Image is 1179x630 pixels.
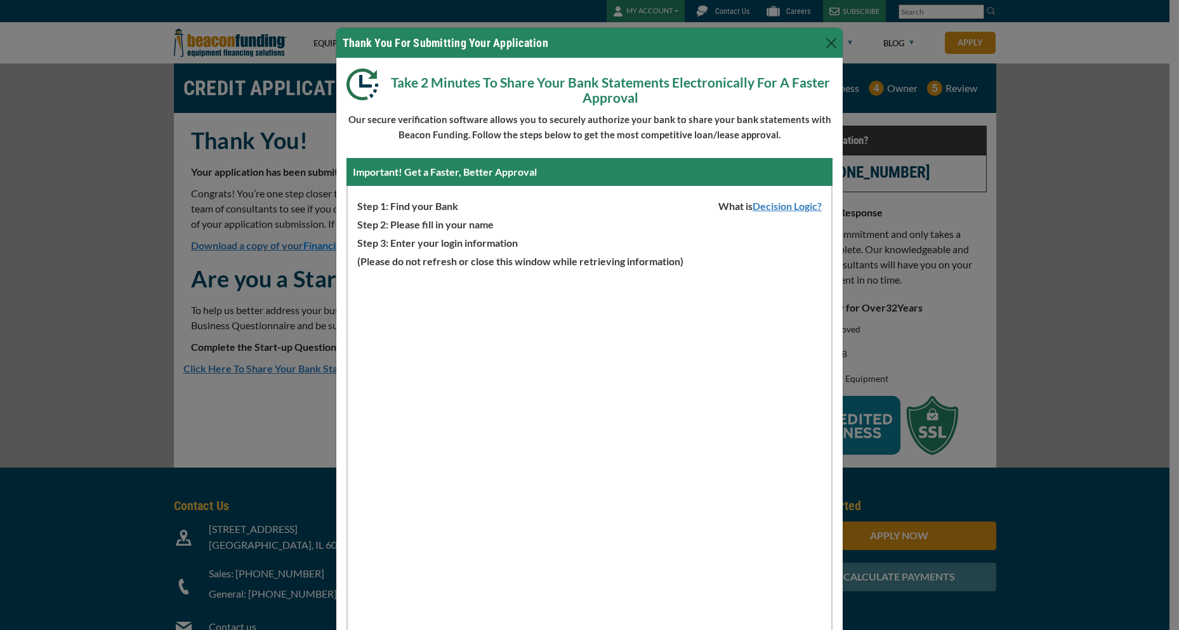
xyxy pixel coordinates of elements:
p: Take 2 Minutes To Share Your Bank Statements Electronically For A Faster Approval [346,69,833,105]
p: (Please do not refresh or close this window while retrieving information) [348,251,831,269]
p: Step 3: Enter your login information [348,232,831,251]
div: Important! Get a Faster, Better Approval [346,158,833,186]
span: What is [709,195,831,214]
p: Step 2: Please fill in your name [348,214,831,232]
p: Our secure verification software allows you to securely authorize your bank to share your bank st... [346,112,833,142]
button: Close [821,33,841,53]
img: Modal DL Clock [346,69,388,100]
span: Step 1: Find your Bank [348,195,458,214]
h4: Thank You For Submitting Your Application [343,34,548,51]
a: Decision Logic? [753,200,831,212]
